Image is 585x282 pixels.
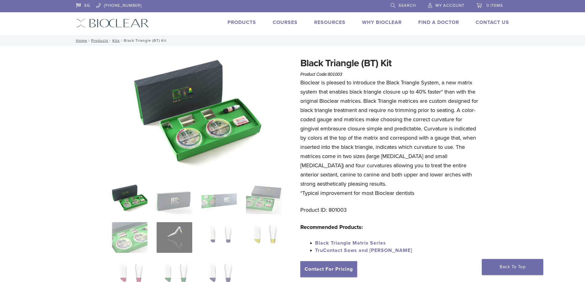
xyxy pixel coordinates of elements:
a: Find A Doctor [418,19,459,25]
a: Black Triangle Matrix Series [315,240,386,246]
img: Intro-Black-Triangle-Kit-6-Copy-e1548792917662-324x324.jpg [112,183,147,214]
img: Black Triangle (BT) Kit - Image 7 [201,222,237,253]
img: Black Triangle (BT) Kit - Image 6 [157,222,192,253]
a: Products [228,19,256,25]
a: Contact Us [476,19,509,25]
a: Kits [112,38,120,43]
img: Bioclear [76,19,149,28]
a: Products [91,38,108,43]
span: / [120,39,124,42]
span: Search [399,3,416,8]
span: 801003 [328,72,342,77]
a: Home [74,38,87,43]
span: 0 items [486,3,503,8]
span: / [87,39,91,42]
p: Bioclear is pleased to introduce the Black Triangle System, a new matrix system that enables blac... [300,78,481,198]
a: Why Bioclear [362,19,402,25]
a: Resources [314,19,345,25]
strong: Recommended Products: [300,224,363,230]
span: Product Code: [300,72,342,77]
h1: Black Triangle (BT) Kit [300,56,481,71]
span: / [108,39,112,42]
a: Courses [273,19,298,25]
img: Intro Black Triangle Kit-6 - Copy [112,56,282,176]
img: Black Triangle (BT) Kit - Image 4 [246,183,281,214]
img: Black Triangle (BT) Kit - Image 5 [112,222,147,253]
a: TruContact Saws and [PERSON_NAME] [315,247,412,253]
img: Black Triangle (BT) Kit - Image 3 [201,183,237,214]
img: Black Triangle (BT) Kit - Image 8 [246,222,281,253]
span: My Account [435,3,464,8]
nav: Black Triangle (BT) Kit [72,35,514,46]
a: Contact For Pricing [300,261,357,277]
p: Product ID: 801003 [300,205,481,214]
img: Black Triangle (BT) Kit - Image 2 [157,183,192,214]
a: Back To Top [482,259,543,275]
